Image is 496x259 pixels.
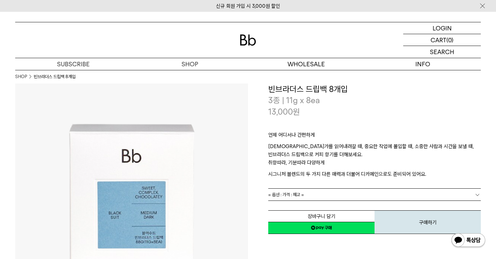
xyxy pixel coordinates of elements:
[431,34,446,46] p: CART
[403,34,481,46] a: CART (0)
[268,222,375,234] a: 새창
[268,210,375,222] button: 장바구니 담기
[403,22,481,34] a: LOGIN
[15,73,27,80] a: SHOP
[433,22,452,34] p: LOGIN
[34,73,76,80] li: 빈브라더스 드립백 8개입
[268,131,481,142] p: 언제 어디서나 간편하게
[375,210,481,234] button: 구매하기
[268,84,481,95] h3: 빈브라더스 드립백 8개입
[268,159,481,170] p: 취향따라, 기분따라 다양하게
[268,95,481,106] p: 3종 | 11g x 8ea
[240,34,256,46] img: 로고
[248,58,364,70] p: WHOLESALE
[132,58,248,70] a: SHOP
[451,233,486,249] img: 카카오톡 채널 1:1 채팅 버튼
[293,107,300,117] span: 원
[364,58,481,70] p: INFO
[15,58,132,70] a: SUBSCRIBE
[268,106,300,118] p: 13,000
[268,189,304,201] span: = 옵션 : 가격 : 재고 =
[268,170,481,178] p: 시그니처 블렌드의 두 가지 다른 매력과 더불어 디카페인으로도 준비되어 있어요.
[446,34,453,46] p: (0)
[216,3,280,9] a: 신규 회원 가입 시 3,000원 할인
[268,142,481,159] p: [DEMOGRAPHIC_DATA]가를 읽어내려갈 때, 중요한 작업에 몰입할 때, 소중한 사람과 시간을 보낼 때, 빈브라더스 드립백으로 커피 향기를 더해보세요.
[430,46,454,58] p: SEARCH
